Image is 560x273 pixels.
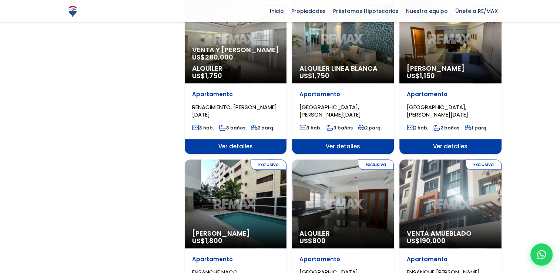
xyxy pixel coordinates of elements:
span: 1 parq. [465,125,487,131]
span: US$ [192,236,222,245]
span: Propiedades [288,6,329,17]
p: Apartamento [299,91,386,98]
span: Ver detalles [399,139,501,154]
span: Alquiler Linea Blanca [299,65,386,72]
span: Venta Amueblado [407,230,494,237]
span: 1,150 [420,71,435,80]
span: Inicio [266,6,288,17]
span: US$ [299,236,326,245]
span: [GEOGRAPHIC_DATA], [PERSON_NAME][DATE] [407,103,468,118]
span: 3 hab. [192,125,214,131]
p: Apartamento [192,91,279,98]
span: Exclusiva [358,159,394,170]
span: US$ [299,71,329,80]
img: Logo de REMAX [66,5,79,18]
span: 2 hab. [407,125,428,131]
span: RENACIMIENTO, [PERSON_NAME][DATE] [192,103,277,118]
span: 2 parq. [358,125,382,131]
span: [PERSON_NAME] [192,230,279,237]
span: 3 hab. [299,125,321,131]
span: 1,750 [312,71,329,80]
span: 190,000 [420,236,446,245]
span: 1,800 [205,236,222,245]
span: 2 parq. [251,125,274,131]
span: Exclusiva [251,159,286,170]
span: Ver detalles [185,139,286,154]
span: Alquiler [299,230,386,237]
span: 3 baños [326,125,353,131]
span: US$ [192,71,222,80]
span: Ver detalles [292,139,394,154]
span: 800 [312,236,326,245]
span: US$ [192,53,233,62]
span: [GEOGRAPHIC_DATA], [PERSON_NAME][DATE] [299,103,361,118]
span: Préstamos Hipotecarios [329,6,402,17]
span: 1,750 [205,71,222,80]
span: US$ [407,236,446,245]
span: Nuestro equipo [402,6,452,17]
span: Exclusiva [466,159,502,170]
span: 3 baños [219,125,245,131]
span: US$ [407,71,435,80]
p: Apartamento [299,256,386,263]
p: Apartamento [407,256,494,263]
span: 280,000 [205,53,233,62]
span: Alquiler [192,65,279,72]
p: Apartamento [407,91,494,98]
span: [PERSON_NAME] [407,65,494,72]
span: 2 baños [433,125,459,131]
p: Apartamento [192,256,279,263]
span: Venta y [PERSON_NAME] [192,46,279,54]
span: Únete a RE/MAX [452,6,502,17]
